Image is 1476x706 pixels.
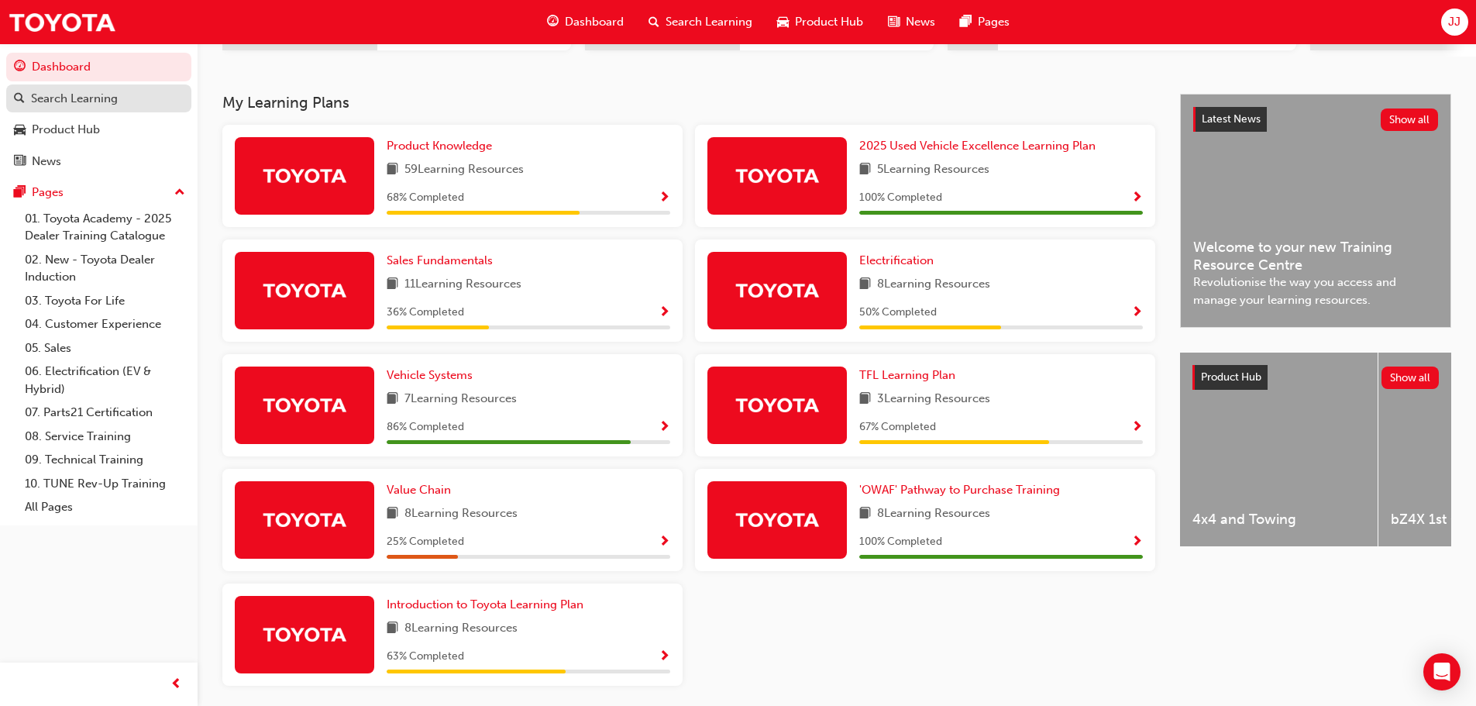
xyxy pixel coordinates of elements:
button: Show Progress [659,303,670,322]
span: Show Progress [659,650,670,664]
span: 4x4 and Towing [1192,511,1365,529]
span: book-icon [859,390,871,409]
a: News [6,147,191,176]
span: prev-icon [170,675,182,694]
span: book-icon [387,160,398,180]
div: Open Intercom Messenger [1423,653,1461,691]
a: 'OWAF' Pathway to Purchase Training [859,481,1066,499]
div: Product Hub [32,121,100,139]
a: TFL Learning Plan [859,367,962,384]
span: up-icon [174,183,185,203]
button: Show Progress [1131,532,1143,552]
span: 86 % Completed [387,418,464,436]
button: Show Progress [1131,418,1143,437]
a: 01. Toyota Academy - 2025 Dealer Training Catalogue [19,207,191,248]
a: 4x4 and Towing [1180,353,1378,546]
span: Show Progress [1131,536,1143,549]
span: Search Learning [666,13,752,31]
span: Value Chain [387,483,451,497]
img: Trak [262,162,347,189]
span: 50 % Completed [859,304,937,322]
button: DashboardSearch LearningProduct HubNews [6,50,191,178]
span: news-icon [888,12,900,32]
a: 05. Sales [19,336,191,360]
span: 8 Learning Resources [877,275,990,294]
span: 'OWAF' Pathway to Purchase Training [859,483,1060,497]
span: book-icon [387,275,398,294]
div: News [32,153,61,170]
span: Show Progress [659,421,670,435]
a: news-iconNews [876,6,948,38]
button: Pages [6,178,191,207]
a: Electrification [859,252,940,270]
a: Latest NewsShow all [1193,107,1438,132]
a: Trak [8,5,116,40]
a: 04. Customer Experience [19,312,191,336]
img: Trak [735,162,820,189]
span: Show Progress [1131,306,1143,320]
a: guage-iconDashboard [535,6,636,38]
a: 06. Electrification (EV & Hybrid) [19,360,191,401]
a: Dashboard [6,53,191,81]
h3: My Learning Plans [222,94,1155,112]
a: Product Hub [6,115,191,144]
span: Show Progress [659,536,670,549]
div: Search Learning [31,90,118,108]
span: 100 % Completed [859,533,942,551]
span: Show Progress [659,306,670,320]
span: Product Knowledge [387,139,492,153]
a: Value Chain [387,481,457,499]
button: JJ [1441,9,1468,36]
a: Introduction to Toyota Learning Plan [387,596,590,614]
span: 3 Learning Resources [877,390,990,409]
a: 09. Technical Training [19,448,191,472]
span: book-icon [859,160,871,180]
span: book-icon [859,505,871,524]
span: 59 Learning Resources [404,160,524,180]
span: 25 % Completed [387,533,464,551]
span: Sales Fundamentals [387,253,493,267]
button: Show Progress [659,647,670,666]
a: 10. TUNE Rev-Up Training [19,472,191,496]
a: All Pages [19,495,191,519]
span: Introduction to Toyota Learning Plan [387,598,583,611]
span: book-icon [387,619,398,639]
span: TFL Learning Plan [859,368,955,382]
button: Show all [1381,108,1439,131]
a: Latest NewsShow allWelcome to your new Training Resource CentreRevolutionise the way you access a... [1180,94,1451,328]
span: Revolutionise the way you access and manage your learning resources. [1193,274,1438,308]
span: Electrification [859,253,934,267]
span: book-icon [859,275,871,294]
span: 63 % Completed [387,648,464,666]
a: 08. Service Training [19,425,191,449]
span: news-icon [14,155,26,169]
span: 11 Learning Resources [404,275,521,294]
span: car-icon [777,12,789,32]
span: guage-icon [547,12,559,32]
span: car-icon [14,123,26,137]
span: book-icon [387,505,398,524]
a: Product Knowledge [387,137,498,155]
button: Show Progress [659,418,670,437]
a: Vehicle Systems [387,367,479,384]
button: Show Progress [1131,303,1143,322]
span: Welcome to your new Training Resource Centre [1193,239,1438,274]
a: search-iconSearch Learning [636,6,765,38]
img: Trak [735,277,820,304]
a: 02. New - Toyota Dealer Induction [19,248,191,289]
span: Product Hub [795,13,863,31]
span: 8 Learning Resources [404,619,518,639]
a: car-iconProduct Hub [765,6,876,38]
span: 7 Learning Resources [404,390,517,409]
span: 36 % Completed [387,304,464,322]
img: Trak [262,506,347,533]
span: pages-icon [14,186,26,200]
a: pages-iconPages [948,6,1022,38]
span: Vehicle Systems [387,368,473,382]
a: Product HubShow all [1192,365,1439,390]
a: Sales Fundamentals [387,252,499,270]
button: Show Progress [1131,188,1143,208]
button: Show Progress [659,532,670,552]
span: 68 % Completed [387,189,464,207]
span: 2025 Used Vehicle Excellence Learning Plan [859,139,1096,153]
